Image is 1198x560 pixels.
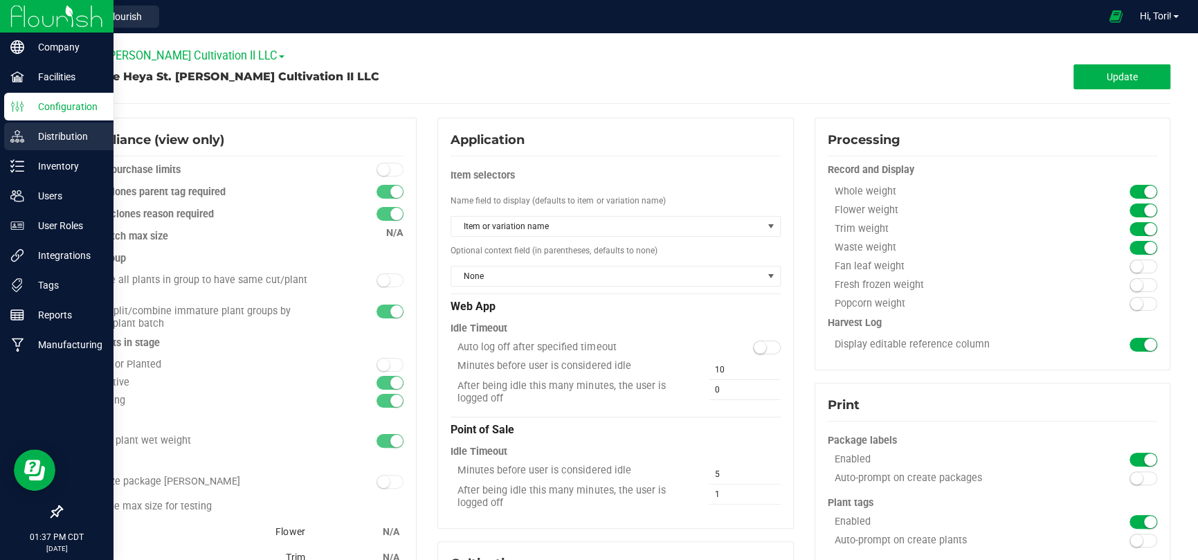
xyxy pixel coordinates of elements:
[386,227,403,239] span: N/A
[10,219,24,233] inline-svg: User Roles
[74,395,321,406] div: Flowering
[828,279,1075,291] div: Fresh frozen weight
[24,336,107,353] p: Manufacturing
[61,49,284,62] span: Heya St. [PERSON_NAME] Cultivation II LLC
[451,360,698,372] div: Minutes before user is considered idle
[74,519,305,544] div: Flower
[451,417,780,440] div: Point of Sale
[815,318,1170,328] configuration-section-card: Processing
[828,260,1075,273] div: Fan leaf weight
[74,413,403,426] div: Harvest
[74,208,321,222] div: Destroy clones reason required
[1073,64,1170,89] button: Update
[451,267,762,286] span: None
[10,278,24,292] inline-svg: Tags
[379,519,399,544] div: N/A
[828,316,1157,330] div: Harvest Log
[61,70,379,83] span: Configure Heya St. [PERSON_NAME] Cultivation II LLC
[10,189,24,203] inline-svg: Users
[828,131,1157,150] div: Processing
[74,252,403,266] div: Plant group
[74,305,321,330] div: Allow split/combine immature plant groups by partial plant batch
[815,421,1170,431] configuration-section-card: Print
[10,338,24,352] inline-svg: Manufacturing
[74,186,321,199] div: Create clones parent tag required
[451,485,698,509] div: After being idle this many minutes, the user is logged off
[24,98,107,115] p: Configuration
[451,440,780,464] div: Idle Timeout
[24,307,107,323] p: Reports
[74,494,403,519] div: Package max size for testing
[451,293,780,316] div: Web App
[828,186,1075,198] div: Whole weight
[709,464,781,484] input: 5
[74,359,321,370] div: Cloned or Planted
[828,338,1075,351] div: Display editable reference column
[74,476,321,488] div: Serialize package [PERSON_NAME]
[74,377,321,388] div: Vegetative
[828,453,1075,466] div: Enabled
[1140,10,1172,21] span: Hi, Tori!
[10,70,24,84] inline-svg: Facilities
[10,249,24,262] inline-svg: Integrations
[451,464,698,477] div: Minutes before user is considered idle
[10,159,24,173] inline-svg: Inventory
[828,163,1157,177] div: Record and Display
[828,396,1157,415] div: Print
[6,543,107,554] p: [DATE]
[828,516,1075,528] div: Enabled
[828,472,1075,485] div: Auto-prompt on create packages
[451,238,780,263] div: Optional context field (in parentheses, defaults to none)
[14,449,55,491] iframe: Resource center
[24,188,107,204] p: Users
[709,485,781,504] input: 1
[828,428,1157,453] div: Package labels
[61,455,417,465] configuration-section-card: Compliance (view only)
[828,298,1075,310] div: Popcorn weight
[24,39,107,55] p: Company
[451,217,762,236] span: Item or variation name
[709,360,781,379] input: 10
[74,435,321,447] div: Record plant wet weight
[451,131,780,150] div: Application
[24,247,107,264] p: Integrations
[10,40,24,54] inline-svg: Company
[74,336,403,350] div: Tag plants in stage
[709,380,781,399] input: 0
[451,341,698,354] div: Auto log off after specified timeout
[74,131,403,150] div: Compliance (view only)
[74,230,403,244] div: Plant batch max size
[451,316,780,341] div: Idle Timeout
[1107,71,1138,82] span: Update
[828,534,1075,547] div: Auto-prompt on create plants
[10,100,24,114] inline-svg: Configuration
[451,380,698,405] div: After being idle this many minutes, the user is logged off
[24,217,107,234] p: User Roles
[6,531,107,543] p: 01:37 PM CDT
[828,491,1157,516] div: Plant tags
[24,69,107,85] p: Facilities
[828,242,1075,254] div: Waste weight
[828,204,1075,217] div: Flower weight
[451,163,780,188] div: Item selectors
[24,277,107,293] p: Tags
[828,223,1075,235] div: Trim weight
[451,188,780,213] div: Name field to display (defaults to item or variation name)
[74,274,321,299] div: Require all plants in group to have same cut/plant date
[24,128,107,145] p: Distribution
[1100,3,1131,30] span: Open Ecommerce Menu
[437,426,793,435] configuration-section-card: Application
[24,158,107,174] p: Inventory
[10,129,24,143] inline-svg: Distribution
[74,163,321,177] div: Enforce purchase limits
[74,453,403,467] div: Package
[10,308,24,322] inline-svg: Reports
